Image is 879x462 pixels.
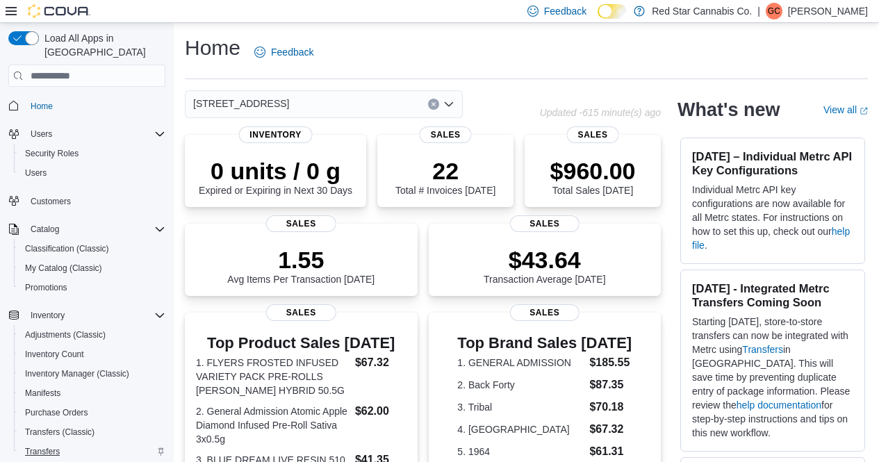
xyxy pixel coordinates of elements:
[544,4,586,18] span: Feedback
[25,97,165,114] span: Home
[25,446,60,457] span: Transfers
[227,246,375,285] div: Avg Items Per Transaction [DATE]
[788,3,868,19] p: [PERSON_NAME]
[510,215,580,232] span: Sales
[457,400,584,414] dt: 3. Tribal
[25,263,102,274] span: My Catalog (Classic)
[19,327,165,343] span: Adjustments (Classic)
[266,304,336,321] span: Sales
[19,165,165,181] span: Users
[19,240,165,257] span: Classification (Classic)
[3,306,171,325] button: Inventory
[457,335,632,352] h3: Top Brand Sales [DATE]
[19,279,73,296] a: Promotions
[199,157,352,196] div: Expired or Expiring in Next 30 Days
[238,126,313,143] span: Inventory
[227,246,375,274] p: 1.55
[25,307,165,324] span: Inventory
[25,243,109,254] span: Classification (Classic)
[14,422,171,442] button: Transfers (Classic)
[28,4,90,18] img: Cova
[766,3,782,19] div: Gianfranco Catalano
[598,4,627,19] input: Dark Mode
[266,215,336,232] span: Sales
[196,404,350,446] dt: 2. General Admission Atomic Apple Diamond Infused Pre-Roll Sativa 3x0.5g
[589,399,632,415] dd: $70.18
[589,421,632,438] dd: $67.32
[249,38,319,66] a: Feedback
[14,258,171,278] button: My Catalog (Classic)
[25,167,47,179] span: Users
[457,356,584,370] dt: 1. GENERAL ADMISSION
[692,281,853,309] h3: [DATE] - Integrated Metrc Transfers Coming Soon
[25,148,79,159] span: Security Roles
[768,3,780,19] span: GC
[443,99,454,110] button: Open list of options
[457,445,584,459] dt: 5. 1964
[14,239,171,258] button: Classification (Classic)
[19,385,165,402] span: Manifests
[14,403,171,422] button: Purchase Orders
[19,404,94,421] a: Purchase Orders
[3,95,171,115] button: Home
[860,107,868,115] svg: External link
[19,145,165,162] span: Security Roles
[25,368,129,379] span: Inventory Manager (Classic)
[14,345,171,364] button: Inventory Count
[757,3,760,19] p: |
[19,424,165,440] span: Transfers (Classic)
[14,325,171,345] button: Adjustments (Classic)
[457,422,584,436] dt: 4. [GEOGRAPHIC_DATA]
[31,196,71,207] span: Customers
[355,354,406,371] dd: $67.32
[19,443,165,460] span: Transfers
[567,126,619,143] span: Sales
[19,365,135,382] a: Inventory Manager (Classic)
[19,346,90,363] a: Inventory Count
[428,99,439,110] button: Clear input
[19,260,108,277] a: My Catalog (Classic)
[19,346,165,363] span: Inventory Count
[3,220,171,239] button: Catalog
[19,404,165,421] span: Purchase Orders
[271,45,313,59] span: Feedback
[25,126,165,142] span: Users
[25,329,106,340] span: Adjustments (Classic)
[31,129,52,140] span: Users
[652,3,752,19] p: Red Star Cannabis Co.
[25,193,76,210] a: Customers
[589,443,632,460] dd: $61.31
[25,282,67,293] span: Promotions
[19,279,165,296] span: Promotions
[589,377,632,393] dd: $87.35
[589,354,632,371] dd: $185.55
[25,407,88,418] span: Purchase Orders
[31,310,65,321] span: Inventory
[692,315,853,440] p: Starting [DATE], store-to-store transfers can now be integrated with Metrc using in [GEOGRAPHIC_D...
[3,124,171,144] button: Users
[14,383,171,403] button: Manifests
[19,327,111,343] a: Adjustments (Classic)
[677,99,780,121] h2: What's new
[199,157,352,185] p: 0 units / 0 g
[25,192,165,210] span: Customers
[19,260,165,277] span: My Catalog (Classic)
[14,163,171,183] button: Users
[14,144,171,163] button: Security Roles
[25,221,165,238] span: Catalog
[395,157,495,196] div: Total # Invoices [DATE]
[420,126,472,143] span: Sales
[25,98,58,115] a: Home
[540,107,661,118] p: Updated -615 minute(s) ago
[19,443,65,460] a: Transfers
[692,149,853,177] h3: [DATE] – Individual Metrc API Key Configurations
[25,221,65,238] button: Catalog
[25,126,58,142] button: Users
[692,183,853,252] p: Individual Metrc API key configurations are now available for all Metrc states. For instructions ...
[19,240,115,257] a: Classification (Classic)
[510,304,580,321] span: Sales
[19,424,100,440] a: Transfers (Classic)
[395,157,495,185] p: 22
[25,307,70,324] button: Inventory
